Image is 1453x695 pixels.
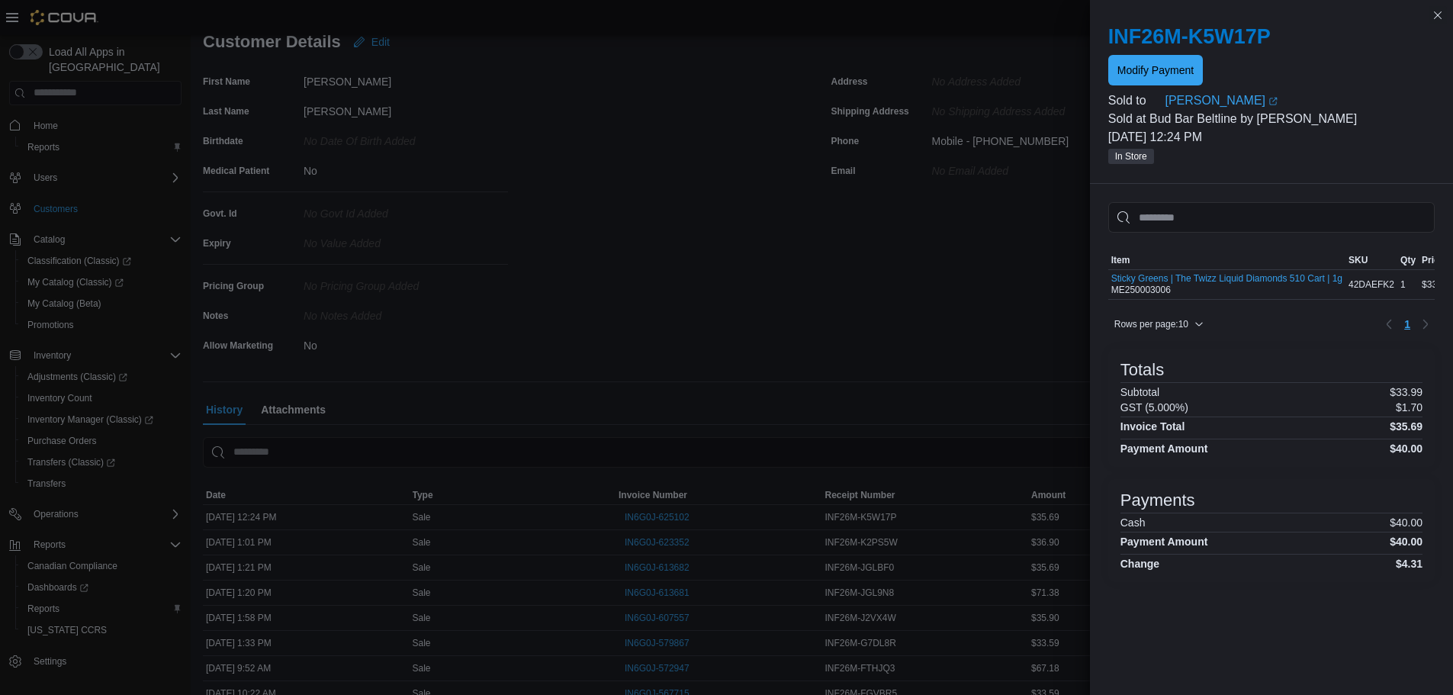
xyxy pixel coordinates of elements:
[1398,312,1416,336] ul: Pagination for table: MemoryTable from EuiInMemoryTable
[1120,361,1164,379] h3: Totals
[1380,312,1435,336] nav: Pagination for table: MemoryTable from EuiInMemoryTable
[1419,275,1453,294] div: $33.99
[1111,273,1342,284] button: Sticky Greens | The Twizz Liquid Diamonds 510 Cart | 1g
[1390,386,1422,398] p: $33.99
[1390,442,1422,455] h4: $40.00
[1390,420,1422,433] h4: $35.69
[1398,312,1416,336] button: Page 1 of 1
[1120,420,1185,433] h4: Invoice Total
[1117,63,1194,78] span: Modify Payment
[1419,251,1453,269] button: Price
[1108,315,1210,333] button: Rows per page:10
[1416,315,1435,333] button: Next page
[1108,202,1435,233] input: This is a search bar. As you type, the results lower in the page will automatically filter.
[1390,536,1422,548] h4: $40.00
[1429,6,1447,24] button: Close this dialog
[1165,92,1435,110] a: [PERSON_NAME]External link
[1396,558,1422,570] h4: $4.31
[1120,558,1159,570] h4: Change
[1349,254,1368,266] span: SKU
[1108,251,1345,269] button: Item
[1108,128,1435,146] p: [DATE] 12:24 PM
[1114,318,1188,330] span: Rows per page : 10
[1120,516,1146,529] h6: Cash
[1422,254,1444,266] span: Price
[1397,251,1419,269] button: Qty
[1404,317,1410,332] span: 1
[1111,273,1342,296] div: ME250003006
[1380,315,1398,333] button: Previous page
[1115,150,1147,163] span: In Store
[1120,536,1208,548] h4: Payment Amount
[1108,149,1154,164] span: In Store
[1349,278,1394,291] span: 42DAEFK2
[1108,55,1203,85] button: Modify Payment
[1108,24,1435,49] h2: INF26M-K5W17P
[1396,401,1422,413] p: $1.70
[1268,97,1278,106] svg: External link
[1108,110,1435,128] p: Sold at Bud Bar Beltline by [PERSON_NAME]
[1120,401,1188,413] h6: GST (5.000%)
[1400,254,1416,266] span: Qty
[1120,386,1159,398] h6: Subtotal
[1345,251,1397,269] button: SKU
[1120,491,1195,510] h3: Payments
[1390,516,1422,529] p: $40.00
[1111,254,1130,266] span: Item
[1120,442,1208,455] h4: Payment Amount
[1397,275,1419,294] div: 1
[1108,92,1162,110] div: Sold to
